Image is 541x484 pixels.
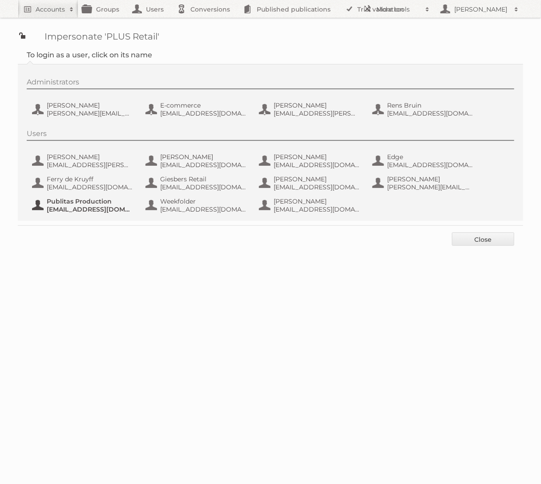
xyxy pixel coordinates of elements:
[145,152,249,170] button: [PERSON_NAME] [EMAIL_ADDRESS][DOMAIN_NAME]
[27,51,152,59] legend: To login as a user, click on its name
[145,100,249,118] button: E-commerce [EMAIL_ADDRESS][DOMAIN_NAME]
[274,205,360,213] span: [EMAIL_ADDRESS][DOMAIN_NAME]
[47,161,133,169] span: [EMAIL_ADDRESS][PERSON_NAME][DOMAIN_NAME]
[160,183,246,191] span: [EMAIL_ADDRESS][DOMAIN_NAME]
[47,153,133,161] span: [PERSON_NAME]
[160,101,246,109] span: E-commerce
[160,161,246,169] span: [EMAIL_ADDRESS][DOMAIN_NAME]
[274,161,360,169] span: [EMAIL_ADDRESS][DOMAIN_NAME]
[31,174,136,192] button: Ferry de Kruyff [EMAIL_ADDRESS][DOMAIN_NAME]
[387,183,473,191] span: [PERSON_NAME][EMAIL_ADDRESS][DOMAIN_NAME]
[160,109,246,117] span: [EMAIL_ADDRESS][DOMAIN_NAME]
[258,174,363,192] button: [PERSON_NAME] [EMAIL_ADDRESS][DOMAIN_NAME]
[387,101,473,109] span: Rens Bruin
[160,197,246,205] span: Weekfolder
[452,5,510,14] h2: [PERSON_NAME]
[36,5,65,14] h2: Accounts
[274,175,360,183] span: [PERSON_NAME]
[371,174,476,192] button: [PERSON_NAME] [PERSON_NAME][EMAIL_ADDRESS][DOMAIN_NAME]
[387,161,473,169] span: [EMAIL_ADDRESS][DOMAIN_NAME]
[452,232,514,246] a: Close
[258,100,363,118] button: [PERSON_NAME] [EMAIL_ADDRESS][PERSON_NAME][DOMAIN_NAME]
[47,109,133,117] span: [PERSON_NAME][EMAIL_ADDRESS][DOMAIN_NAME]
[18,31,523,42] h1: Impersonate 'PLUS Retail'
[387,153,473,161] span: Edge
[387,175,473,183] span: [PERSON_NAME]
[145,174,249,192] button: Giesbers Retail [EMAIL_ADDRESS][DOMAIN_NAME]
[31,100,136,118] button: [PERSON_NAME] [PERSON_NAME][EMAIL_ADDRESS][DOMAIN_NAME]
[47,183,133,191] span: [EMAIL_ADDRESS][DOMAIN_NAME]
[47,205,133,213] span: [EMAIL_ADDRESS][DOMAIN_NAME]
[160,175,246,183] span: Giesbers Retail
[27,78,514,89] div: Administrators
[274,101,360,109] span: [PERSON_NAME]
[274,197,360,205] span: [PERSON_NAME]
[27,129,514,141] div: Users
[376,5,421,14] h2: More tools
[160,153,246,161] span: [PERSON_NAME]
[274,183,360,191] span: [EMAIL_ADDRESS][DOMAIN_NAME]
[274,153,360,161] span: [PERSON_NAME]
[47,197,133,205] span: Publitas Production
[258,196,363,214] button: [PERSON_NAME] [EMAIL_ADDRESS][DOMAIN_NAME]
[160,205,246,213] span: [EMAIL_ADDRESS][DOMAIN_NAME]
[274,109,360,117] span: [EMAIL_ADDRESS][PERSON_NAME][DOMAIN_NAME]
[31,196,136,214] button: Publitas Production [EMAIL_ADDRESS][DOMAIN_NAME]
[371,100,476,118] button: Rens Bruin [EMAIL_ADDRESS][DOMAIN_NAME]
[371,152,476,170] button: Edge [EMAIL_ADDRESS][DOMAIN_NAME]
[145,196,249,214] button: Weekfolder [EMAIL_ADDRESS][DOMAIN_NAME]
[387,109,473,117] span: [EMAIL_ADDRESS][DOMAIN_NAME]
[47,101,133,109] span: [PERSON_NAME]
[31,152,136,170] button: [PERSON_NAME] [EMAIL_ADDRESS][PERSON_NAME][DOMAIN_NAME]
[258,152,363,170] button: [PERSON_NAME] [EMAIL_ADDRESS][DOMAIN_NAME]
[47,175,133,183] span: Ferry de Kruyff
